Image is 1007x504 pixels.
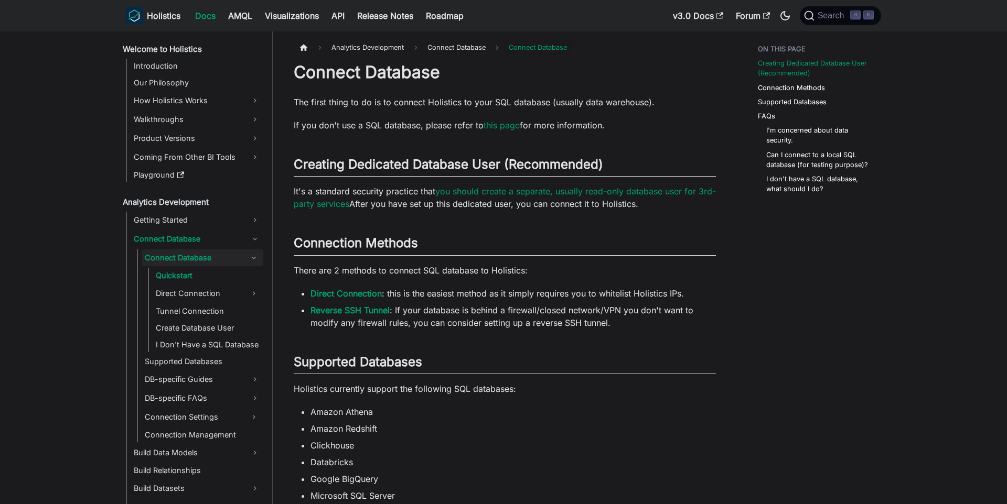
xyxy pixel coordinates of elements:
button: Expand sidebar category 'Connection Settings' [244,409,263,425]
li: : If your database is behind a firewall/closed network/VPN you don't want to modify any firewall ... [310,304,716,329]
a: Introduction [131,59,263,73]
li: Amazon Athena [310,406,716,418]
p: Holistics currently support the following SQL databases: [294,382,716,395]
img: Holistics [126,7,143,24]
a: v3.0 Docs [667,7,730,24]
a: Supported Databases [142,354,263,369]
a: Visualizations [259,7,325,24]
a: Connection Settings [142,409,244,425]
button: Collapse sidebar category 'Connect Database' [244,249,263,266]
a: DB-specific FAQs [142,390,263,407]
a: Product Versions [131,130,263,147]
li: Amazon Redshift [310,422,716,435]
a: Direct Connection [153,285,244,302]
li: Clickhouse [310,439,716,452]
a: Supported Databases [758,97,827,107]
button: Search (Command+K) [800,6,881,25]
a: Build Datasets [131,480,263,497]
a: you should create a separate, usually read-only database user for 3rd-party services [294,186,716,209]
h2: Connection Methods [294,235,716,255]
a: AMQL [222,7,259,24]
a: I'm concerned about data security. [766,125,871,145]
a: Playground [131,168,263,182]
a: Quickstart [153,268,263,283]
a: Direct Connection [310,288,382,299]
a: Create Database User [153,321,263,335]
a: Build Relationships [131,463,263,478]
li: Databricks [310,456,716,468]
li: : this is the easiest method as it simply requires you to whitelist Holistics IPs. [310,287,716,300]
a: Release Notes [351,7,420,24]
a: API [325,7,351,24]
a: Connection Management [142,428,263,442]
a: Forum [730,7,776,24]
h2: Creating Dedicated Database User (Recommended) [294,157,716,177]
h2: Supported Databases [294,354,716,374]
a: How Holistics Works [131,92,263,109]
p: There are 2 methods to connect SQL database to Holistics: [294,264,716,277]
span: Connect Database [504,40,572,55]
a: Connect Database [131,231,263,247]
a: Walkthroughs [131,111,263,128]
a: I Don't Have a SQL Database [153,337,263,352]
a: Getting Started [131,212,263,228]
a: Creating Dedicated Database User (Recommended) [758,58,875,78]
li: Google BigQuery [310,473,716,485]
a: FAQs [758,111,775,121]
li: Microsoft SQL Server [310,489,716,502]
a: Welcome to Holistics [120,42,263,57]
a: Connection Methods [758,83,825,93]
a: Build Data Models [131,444,263,461]
span: Connect Database [422,40,491,55]
span: Search [815,11,851,20]
nav: Breadcrumbs [294,40,716,55]
nav: Docs sidebar [115,31,273,504]
a: DB-specific Guides [142,371,263,388]
a: Tunnel Connection [153,304,263,319]
a: Can I connect to a local SQL database (for testing purpose)? [766,150,871,170]
a: Reverse SSH Tunnel [310,305,390,315]
a: Docs [189,7,222,24]
p: It's a standard security practice that After you have set up this dedicated user, you can connect... [294,185,716,210]
a: I don't have a SQL database, what should I do? [766,174,871,194]
kbd: ⌘ [850,10,861,20]
p: The first thing to do is to connect Holistics to your SQL database (usually data warehouse). [294,96,716,108]
a: Coming From Other BI Tools [131,149,263,166]
b: Holistics [147,9,180,22]
a: Analytics Development [120,195,263,210]
kbd: K [863,10,874,20]
p: If you don't use a SQL database, please refer to for more information. [294,119,716,132]
a: this page [484,120,520,130]
a: Home page [294,40,314,55]
h1: Connect Database [294,62,716,83]
button: Switch between dark and light mode (currently dark mode) [777,7,794,24]
a: HolisticsHolistics [126,7,180,24]
span: Analytics Development [326,40,409,55]
a: Connect Database [142,249,244,266]
a: Our Philosophy [131,75,263,90]
a: Roadmap [420,7,470,24]
button: Expand sidebar category 'Direct Connection' [244,285,263,302]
